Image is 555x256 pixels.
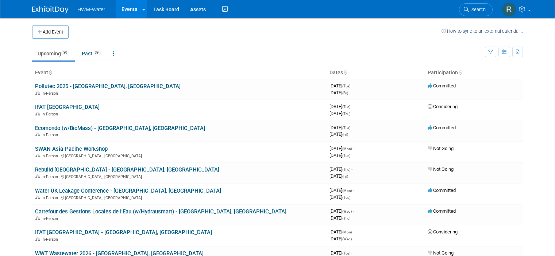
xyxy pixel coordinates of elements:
[329,90,348,95] span: [DATE]
[428,208,456,214] span: Committed
[351,104,352,109] span: -
[342,251,350,255] span: (Tue)
[342,174,348,178] span: (Fri)
[48,70,52,75] a: Sort by Event Name
[32,6,69,13] img: ExhibitDay
[35,194,324,200] div: [GEOGRAPHIC_DATA], [GEOGRAPHIC_DATA]
[342,237,352,241] span: (Wed)
[329,83,352,88] span: [DATE]
[42,216,60,221] span: In-Person
[428,229,458,235] span: Considering
[329,104,352,109] span: [DATE]
[42,133,60,137] span: In-Person
[35,133,40,136] img: In-Person Event
[342,133,348,137] span: (Fri)
[428,250,454,256] span: Not Going
[32,25,69,39] button: Add Event
[428,188,456,193] span: Committed
[342,168,350,172] span: (Thu)
[35,237,40,241] img: In-Person Event
[428,104,458,109] span: Considering
[343,70,347,75] a: Sort by Start Date
[351,83,352,88] span: -
[329,250,352,256] span: [DATE]
[342,209,352,213] span: (Wed)
[35,125,205,131] a: Ecomondo (w/BioMass) - [GEOGRAPHIC_DATA], [GEOGRAPHIC_DATA]
[469,7,486,12] span: Search
[42,91,60,96] span: In-Person
[35,146,108,152] a: SWAN Asia-Pacific Workshop
[61,50,69,55] span: 20
[35,216,40,220] img: In-Person Event
[329,229,354,235] span: [DATE]
[42,196,60,200] span: In-Person
[329,215,350,221] span: [DATE]
[329,173,348,179] span: [DATE]
[428,146,454,151] span: Not Going
[329,125,352,130] span: [DATE]
[35,104,100,110] a: IFAT [GEOGRAPHIC_DATA]
[329,208,354,214] span: [DATE]
[353,229,354,235] span: -
[353,188,354,193] span: -
[351,250,352,256] span: -
[342,147,352,151] span: (Mon)
[35,83,181,90] a: Pollutec 2025 - [GEOGRAPHIC_DATA], [GEOGRAPHIC_DATA]
[76,47,106,60] a: Past39
[42,154,60,158] span: In-Person
[35,208,286,215] a: Carrefour des Gestions Locales de l'Eau (w/Hydrausmart) - [GEOGRAPHIC_DATA], [GEOGRAPHIC_DATA]
[329,131,348,137] span: [DATE]
[428,83,456,88] span: Committed
[342,126,350,130] span: (Tue)
[428,125,456,130] span: Committed
[342,216,350,220] span: (Thu)
[342,112,350,116] span: (Thu)
[77,7,105,12] span: HWM-Water
[458,70,462,75] a: Sort by Participation Type
[329,236,352,241] span: [DATE]
[329,111,350,116] span: [DATE]
[351,125,352,130] span: -
[342,154,350,158] span: (Tue)
[35,153,324,158] div: [GEOGRAPHIC_DATA], [GEOGRAPHIC_DATA]
[502,3,516,16] img: Rhys Salkeld
[342,189,352,193] span: (Mon)
[353,146,354,151] span: -
[42,174,60,179] span: In-Person
[342,91,348,95] span: (Fri)
[35,229,212,236] a: IFAT [GEOGRAPHIC_DATA] - [GEOGRAPHIC_DATA], [GEOGRAPHIC_DATA]
[35,91,40,95] img: In-Person Event
[32,67,327,79] th: Event
[342,230,352,234] span: (Mon)
[35,173,324,179] div: [GEOGRAPHIC_DATA], [GEOGRAPHIC_DATA]
[329,146,354,151] span: [DATE]
[342,105,350,109] span: (Tue)
[35,112,40,115] img: In-Person Event
[35,166,219,173] a: Rebuild [GEOGRAPHIC_DATA] - [GEOGRAPHIC_DATA], [GEOGRAPHIC_DATA]
[35,196,40,199] img: In-Person Event
[459,3,493,16] a: Search
[353,208,354,214] span: -
[93,50,101,55] span: 39
[442,28,523,34] a: How to sync to an external calendar...
[342,196,350,200] span: (Tue)
[35,188,221,194] a: Water UK Leakage Conference - [GEOGRAPHIC_DATA], [GEOGRAPHIC_DATA]
[329,166,352,172] span: [DATE]
[35,154,40,157] img: In-Person Event
[32,47,75,60] a: Upcoming20
[329,188,354,193] span: [DATE]
[425,67,523,79] th: Participation
[35,174,40,178] img: In-Person Event
[327,67,425,79] th: Dates
[351,166,352,172] span: -
[42,112,60,117] span: In-Person
[428,166,454,172] span: Not Going
[329,194,350,200] span: [DATE]
[342,84,350,88] span: (Tue)
[329,153,350,158] span: [DATE]
[42,237,60,242] span: In-Person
